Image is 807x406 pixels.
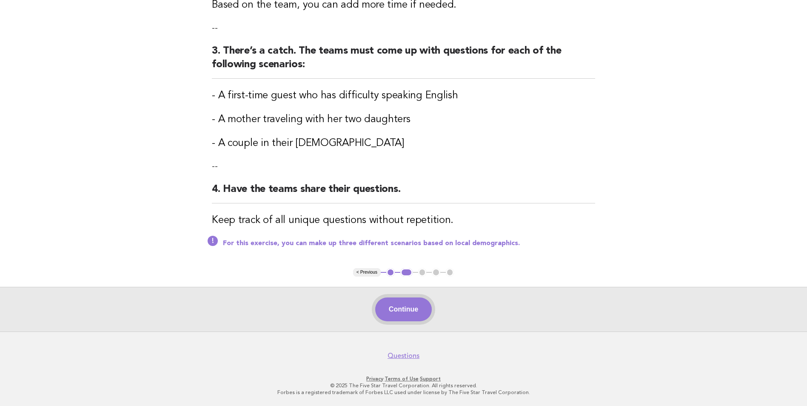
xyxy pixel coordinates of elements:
a: Terms of Use [385,376,419,382]
a: Questions [388,352,419,360]
h2: 4. Have the teams share their questions. [212,183,595,203]
p: -- [212,22,595,34]
h3: Keep track of all unique questions without repetition. [212,214,595,227]
h3: - A mother traveling with her two daughters [212,113,595,126]
h3: - A couple in their [DEMOGRAPHIC_DATA] [212,137,595,150]
h2: 3. There’s a catch. The teams must come up with questions for each of the following scenarios: [212,44,595,79]
h3: - A first-time guest who has difficulty speaking English [212,89,595,103]
button: < Previous [353,268,381,277]
button: 1 [386,268,395,277]
p: -- [212,160,595,172]
a: Support [420,376,441,382]
p: · · [143,375,664,382]
p: © 2025 The Five Star Travel Corporation. All rights reserved. [143,382,664,389]
a: Privacy [366,376,383,382]
p: Forbes is a registered trademark of Forbes LLC used under license by The Five Star Travel Corpora... [143,389,664,396]
p: For this exercise, you can make up three different scenarios based on local demographics. [223,239,595,248]
button: Continue [375,297,432,321]
button: 2 [400,268,413,277]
